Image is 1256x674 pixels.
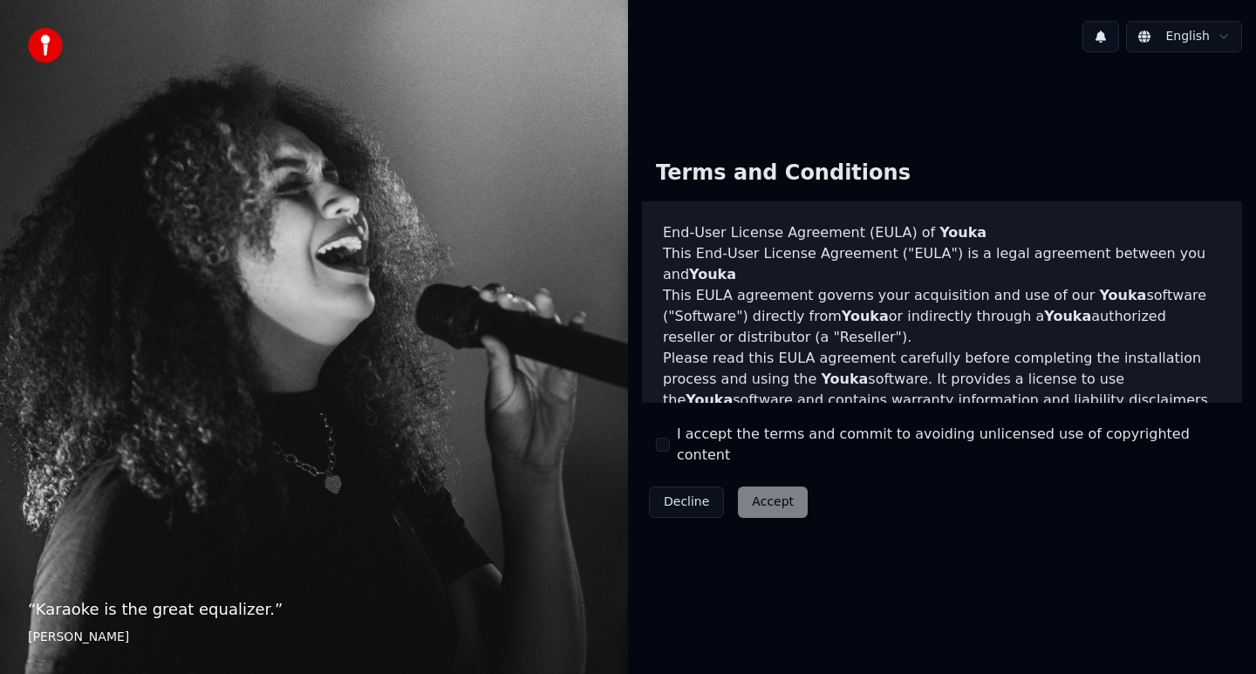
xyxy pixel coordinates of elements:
label: I accept the terms and commit to avoiding unlicensed use of copyrighted content [677,424,1228,466]
p: “ Karaoke is the great equalizer. ” [28,597,600,622]
p: Please read this EULA agreement carefully before completing the installation process and using th... [663,348,1221,411]
h3: End-User License Agreement (EULA) of [663,222,1221,243]
button: Decline [649,487,724,518]
span: Youka [686,391,733,408]
p: This EULA agreement governs your acquisition and use of our software ("Software") directly from o... [663,285,1221,348]
span: Youka [821,371,868,387]
div: Terms and Conditions [642,146,925,201]
span: Youka [689,266,736,283]
footer: [PERSON_NAME] [28,629,600,646]
img: youka [28,28,63,63]
span: Youka [1099,287,1146,303]
p: This End-User License Agreement ("EULA") is a legal agreement between you and [663,243,1221,285]
span: Youka [842,308,889,324]
span: Youka [1044,308,1091,324]
span: Youka [939,224,986,241]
